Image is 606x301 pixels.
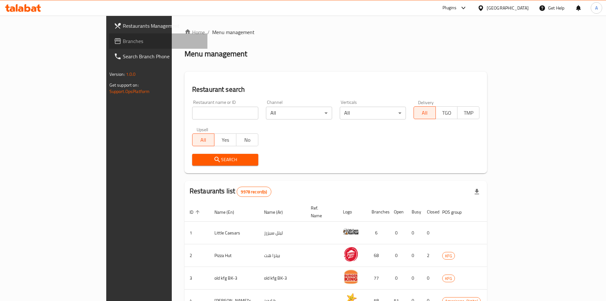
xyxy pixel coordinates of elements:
[259,244,306,267] td: بيتزا هت
[422,267,437,290] td: 0
[442,4,456,12] div: Plugins
[109,87,150,96] a: Support.OpsPlatform
[266,107,332,119] div: All
[237,187,271,197] div: Total records count
[442,252,455,260] span: KFG
[217,135,234,145] span: Yes
[438,108,455,118] span: TGO
[422,202,437,222] th: Closed
[442,208,470,216] span: POS group
[126,70,136,78] span: 1.0.0
[366,244,389,267] td: 68
[343,269,359,285] img: old kfg BK-3
[414,106,436,119] button: All
[422,222,437,244] td: 0
[239,135,256,145] span: No
[209,244,259,267] td: Pizza Hut
[389,244,407,267] td: 0
[338,202,366,222] th: Logo
[416,108,433,118] span: All
[460,108,477,118] span: TMP
[190,208,202,216] span: ID
[343,246,359,262] img: Pizza Hut
[407,267,422,290] td: 0
[259,222,306,244] td: ليتل سيزرز
[192,85,480,94] h2: Restaurant search
[109,18,207,33] a: Restaurants Management
[343,224,359,240] img: Little Caesars
[259,267,306,290] td: old kfg BK-3
[109,81,139,89] span: Get support on:
[340,107,406,119] div: All
[237,189,271,195] span: 9978 record(s)
[264,208,291,216] span: Name (Ar)
[123,22,202,30] span: Restaurants Management
[407,244,422,267] td: 0
[192,133,214,146] button: All
[595,4,598,11] span: A
[207,28,210,36] li: /
[389,222,407,244] td: 0
[469,184,484,199] div: Export file
[366,267,389,290] td: 77
[123,37,202,45] span: Branches
[192,107,258,119] input: Search for restaurant name or ID..
[197,156,253,164] span: Search
[109,70,125,78] span: Version:
[422,244,437,267] td: 2
[109,49,207,64] a: Search Branch Phone
[209,267,259,290] td: old kfg BK-3
[209,222,259,244] td: Little Caesars
[123,53,202,60] span: Search Branch Phone
[487,4,529,11] div: [GEOGRAPHIC_DATA]
[197,127,208,132] label: Upsell
[190,186,271,197] h2: Restaurants list
[185,49,247,59] h2: Menu management
[185,28,487,36] nav: breadcrumb
[407,222,422,244] td: 0
[195,135,212,145] span: All
[389,202,407,222] th: Open
[389,267,407,290] td: 0
[192,154,258,166] button: Search
[442,275,455,282] span: KFG
[214,208,242,216] span: Name (En)
[407,202,422,222] th: Busy
[366,202,389,222] th: Branches
[435,106,458,119] button: TGO
[109,33,207,49] a: Branches
[311,204,330,219] span: Ref. Name
[236,133,258,146] button: No
[212,28,254,36] span: Menu management
[214,133,236,146] button: Yes
[418,100,434,104] label: Delivery
[457,106,479,119] button: TMP
[366,222,389,244] td: 6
